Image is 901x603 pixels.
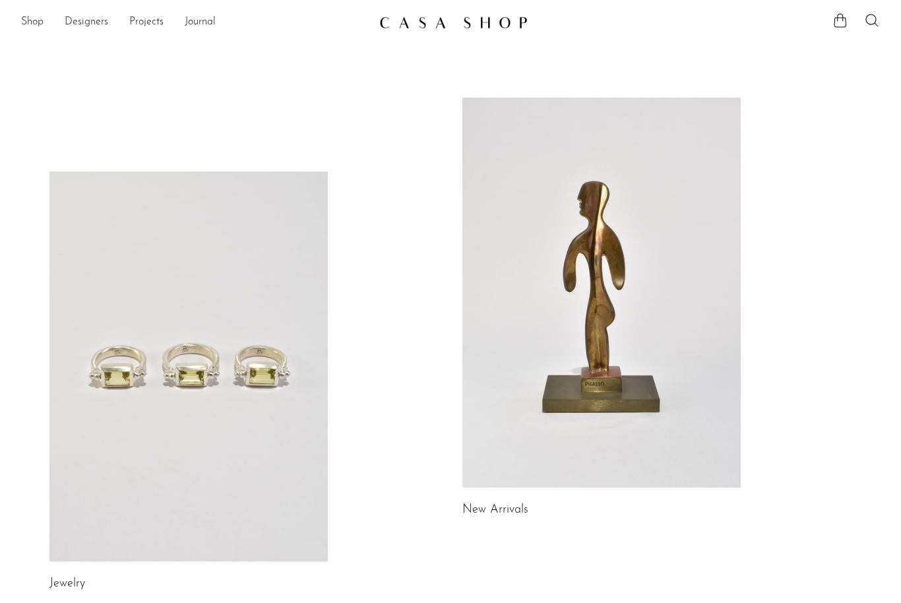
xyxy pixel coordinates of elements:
[49,578,85,590] a: Jewelry
[462,504,528,516] a: New Arrivals
[21,11,369,34] ul: NEW HEADER MENU
[129,14,164,31] a: Projects
[21,14,44,31] a: Shop
[65,14,108,31] a: Designers
[185,14,216,31] a: Journal
[21,11,369,34] nav: Desktop navigation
